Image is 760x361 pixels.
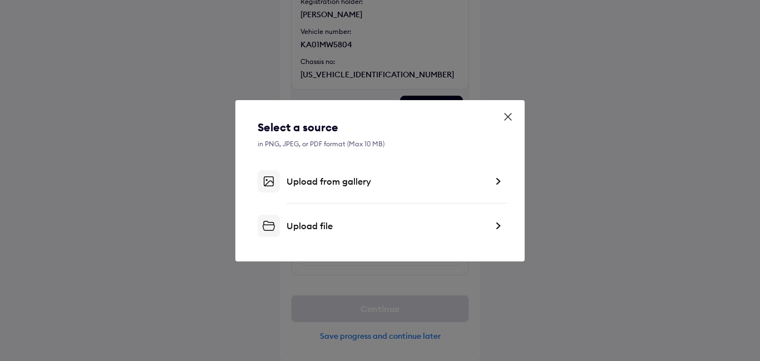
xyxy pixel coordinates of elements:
img: gallery-upload.svg [258,170,280,192]
img: right-dark-arrow.svg [493,220,502,231]
div: in PNG, JPEG, or PDF format (Max 10 MB) [258,140,502,148]
img: file-upload.svg [258,215,280,237]
div: Select a source [258,120,502,135]
div: Upload from gallery [287,176,487,187]
div: Upload file [287,220,487,231]
img: right-dark-arrow.svg [493,176,502,187]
